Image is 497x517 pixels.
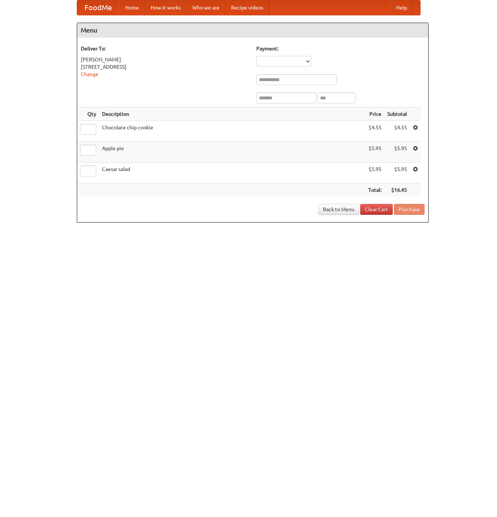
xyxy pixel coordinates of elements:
[390,0,413,15] a: Help
[99,121,365,142] td: Chocolate chip cookie
[384,142,410,163] td: $5.95
[384,121,410,142] td: $4.55
[81,56,249,63] div: [PERSON_NAME]
[318,204,359,215] a: Back to Menu
[384,183,410,197] th: $16.45
[360,204,393,215] a: Clear Cart
[365,183,384,197] th: Total:
[119,0,145,15] a: Home
[77,23,428,38] h4: Menu
[365,107,384,121] th: Price
[81,71,98,77] a: Change
[384,163,410,183] td: $5.95
[77,0,119,15] a: FoodMe
[187,0,225,15] a: Who we are
[81,45,249,52] h5: Deliver To:
[384,107,410,121] th: Subtotal
[99,142,365,163] td: Apple pie
[77,107,99,121] th: Qty
[365,163,384,183] td: $5.95
[99,107,365,121] th: Description
[394,204,425,215] button: Purchase
[365,121,384,142] td: $4.55
[365,142,384,163] td: $5.95
[81,63,249,71] div: [STREET_ADDRESS]
[256,45,425,52] h5: Payment:
[145,0,187,15] a: How it works
[99,163,365,183] td: Caesar salad
[225,0,269,15] a: Recipe videos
